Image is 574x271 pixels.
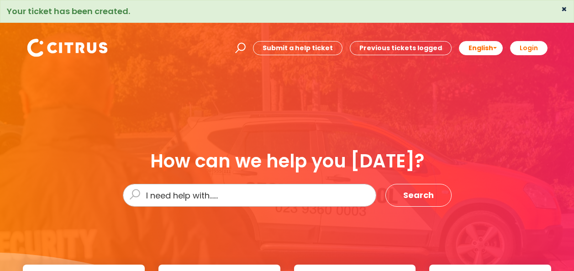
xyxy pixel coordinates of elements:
a: Submit a help ticket [253,41,342,55]
button: Search [385,184,452,207]
b: Login [520,43,538,52]
a: Login [510,41,548,55]
span: English [469,43,493,52]
input: I need help with...... [123,184,376,207]
a: Previous tickets logged [350,41,452,55]
span: Search [403,188,434,203]
div: How can we help you [DATE]? [123,151,452,171]
button: × [561,5,567,13]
